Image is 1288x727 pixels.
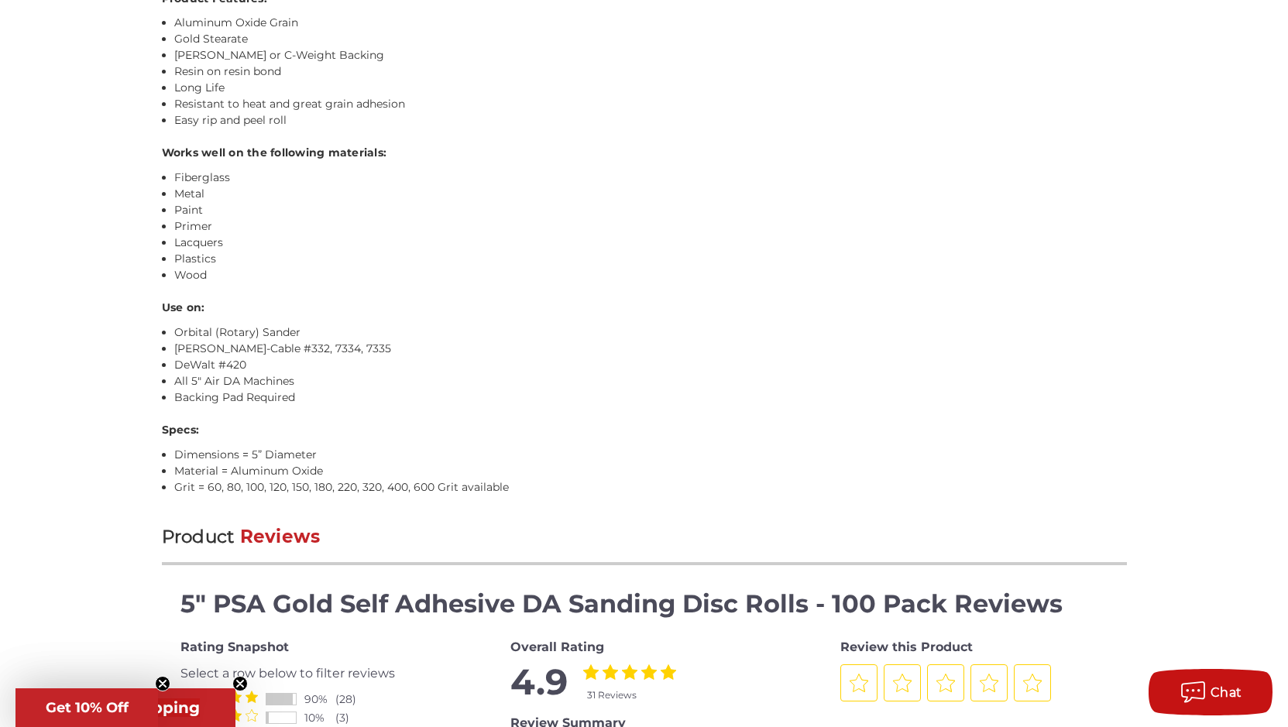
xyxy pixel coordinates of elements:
[1149,669,1273,715] button: Chat
[246,709,258,722] label: 5 Stars
[174,479,1127,496] li: Grit = 60, 80, 100, 120, 150, 180, 220, 320, 400, 600 Grit available
[162,300,1127,316] h4: Use on:
[174,324,1127,341] li: Orbital (Rotary) Sander
[15,688,235,727] div: Get Free ShippingClose teaser
[174,463,1127,479] li: Material = Aluminum Oxide
[174,447,1127,463] li: Dimensions = 5” Diameter
[304,710,335,726] div: 10%
[603,664,618,680] label: 2 Stars
[174,357,1127,373] li: DeWalt #420
[510,664,568,702] span: 4.9
[174,80,1127,96] li: Long Life
[622,664,637,680] label: 3 Stars
[180,664,448,683] div: Select a row below to filter reviews
[155,676,170,691] button: Close teaser
[335,691,366,708] div: (28)
[174,251,1127,267] li: Plastics
[583,664,599,680] label: 1 Star
[641,664,657,680] label: 4 Stars
[246,691,258,703] label: 5 Stars
[174,390,295,404] a: Backing Pad Required
[174,267,1127,283] li: Wood
[174,47,1127,63] li: [PERSON_NAME] or C-Weight Backing
[15,688,158,727] div: Get 10% OffClose teaser
[174,218,1127,235] li: Primer
[174,186,1127,202] li: Metal
[174,15,1127,31] li: Aluminum Oxide Grain
[162,145,1127,161] h4: Works well on the following materials:
[240,526,321,547] span: Reviews
[587,689,637,701] span: 31 Reviews
[174,112,1127,129] li: Easy rip and peel roll
[46,699,129,716] span: Get 10% Off
[162,422,1127,438] h4: Specs:
[304,691,335,708] div: 90%
[174,31,1127,47] li: Gold Stearate
[174,341,1127,357] li: [PERSON_NAME]-Cable #332, 7334, 7335
[661,664,676,680] label: 5 Stars
[840,638,1108,657] div: Review this Product
[174,96,1127,112] li: Resistant to heat and great grain adhesion
[180,585,1108,622] h4: 5" PSA Gold Self Adhesive DA Sanding Disc Rolls - 100 Pack Reviews
[232,676,248,691] button: Close teaser
[335,710,366,726] div: (3)
[174,170,1127,186] li: Fiberglass
[510,638,778,657] div: Overall Rating
[174,202,1127,218] li: Paint
[174,373,1127,389] li: All 5" Air DA Machines
[180,638,448,657] div: Rating Snapshot
[174,235,1127,251] li: Lacquers
[174,63,1127,80] li: Resin on resin bond
[1211,685,1242,700] span: Chat
[162,526,235,547] span: Product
